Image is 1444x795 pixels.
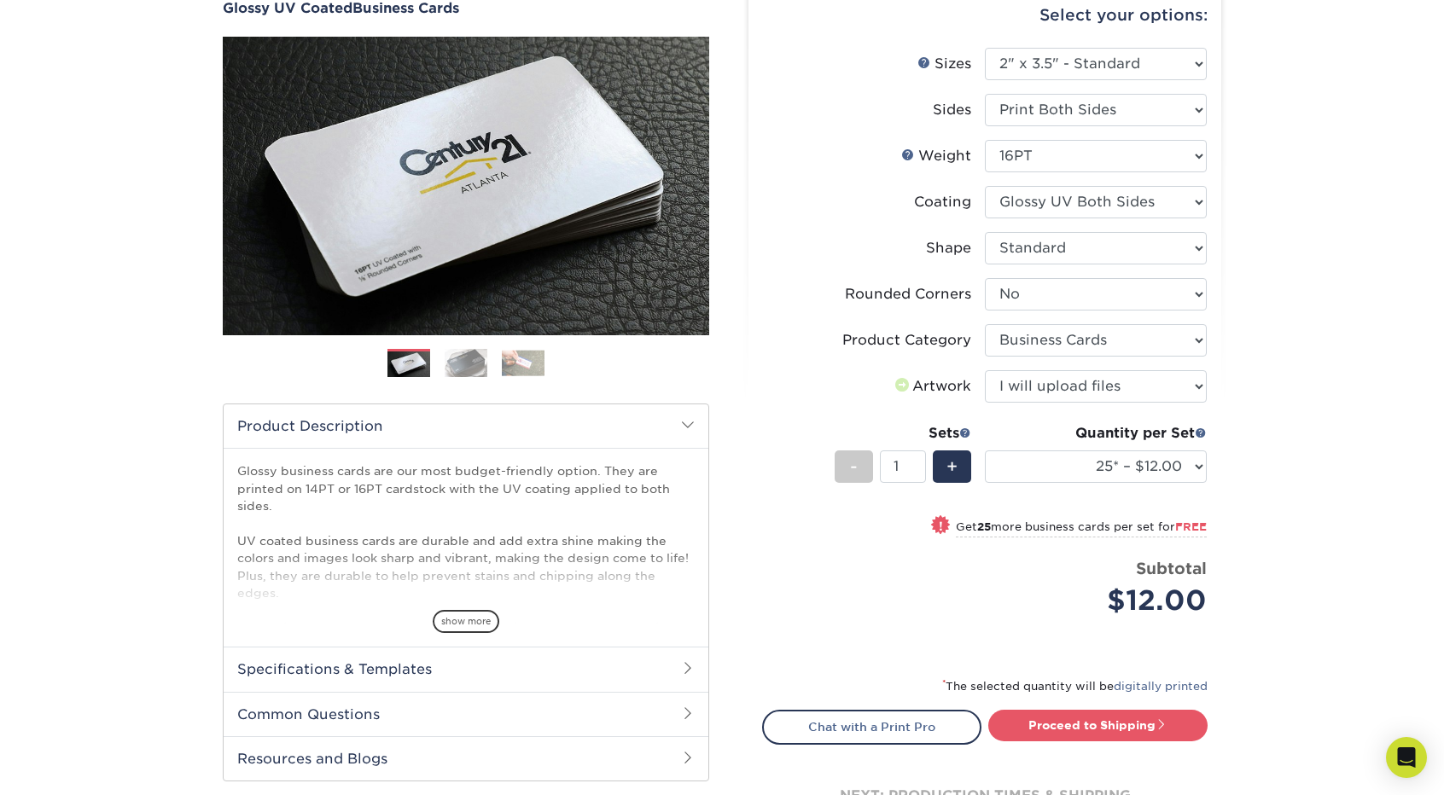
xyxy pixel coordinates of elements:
h2: Resources and Blogs [224,736,708,780]
div: Sides [933,100,971,120]
strong: 25 [977,520,991,533]
a: Proceed to Shipping [988,710,1208,740]
span: ! [939,517,943,535]
h2: Product Description [224,404,708,448]
div: Product Category [842,330,971,351]
span: + [946,454,958,479]
strong: Subtotal [1136,559,1207,577]
div: $12.00 [998,580,1207,621]
h2: Specifications & Templates [224,647,708,691]
a: Chat with a Print Pro [762,710,981,744]
img: Business Cards 02 [445,348,487,378]
div: Artwork [892,376,971,397]
div: Sets [835,423,971,444]
div: Quantity per Set [985,423,1207,444]
span: - [850,454,858,479]
div: Open Intercom Messenger [1386,737,1427,778]
div: Weight [901,146,971,166]
h2: Common Questions [224,692,708,736]
div: Coating [914,192,971,212]
span: FREE [1175,520,1207,533]
small: Get more business cards per set for [956,520,1207,537]
img: Business Cards 01 [387,343,430,386]
small: The selected quantity will be [942,680,1208,693]
span: show more [433,610,499,633]
div: Sizes [917,54,971,74]
img: Business Cards 03 [502,350,544,376]
div: Rounded Corners [845,284,971,305]
a: digitally printed [1114,680,1208,693]
p: Glossy business cards are our most budget-friendly option. They are printed on 14PT or 16PT cards... [237,462,695,688]
div: Shape [926,238,971,258]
